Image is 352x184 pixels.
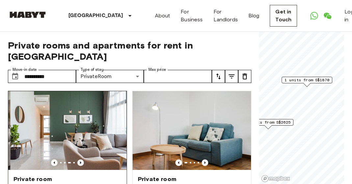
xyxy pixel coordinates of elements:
a: About [155,12,170,20]
label: Type of stay [81,67,104,72]
span: Private room [138,175,176,183]
p: [GEOGRAPHIC_DATA] [68,12,123,20]
a: Open WhatsApp [308,9,321,22]
button: Previous image [202,159,208,166]
img: Marketing picture of unit SG-01-108-001-001 [133,91,251,170]
button: tune [225,70,238,83]
button: tune [238,70,251,83]
a: Mapbox logo [261,175,290,182]
button: Previous image [175,159,182,166]
div: Map marker [282,77,332,87]
a: Blog [248,12,260,20]
button: Previous image [51,159,58,166]
button: Previous image [77,159,84,166]
a: For Business [181,8,203,24]
a: Get in Touch [270,5,297,27]
span: 1 units from S$2625 [246,119,290,125]
label: Move-in date [13,67,37,72]
label: Max price [148,67,166,72]
div: PrivateRoom [76,70,144,83]
span: 1 units from S$1870 [285,77,329,83]
a: Open WeChat [321,9,334,22]
div: Map marker [243,119,293,129]
img: Marketing picture of unit SG-01-113-001-05 [11,91,129,170]
button: tune [212,70,225,83]
img: Habyt [8,11,47,18]
span: Private room [13,175,52,183]
button: Choose date, selected date is 29 Sep 2025 [9,70,22,83]
a: For Landlords [214,8,238,24]
span: Private rooms and apartments for rent in [GEOGRAPHIC_DATA] [8,40,251,62]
